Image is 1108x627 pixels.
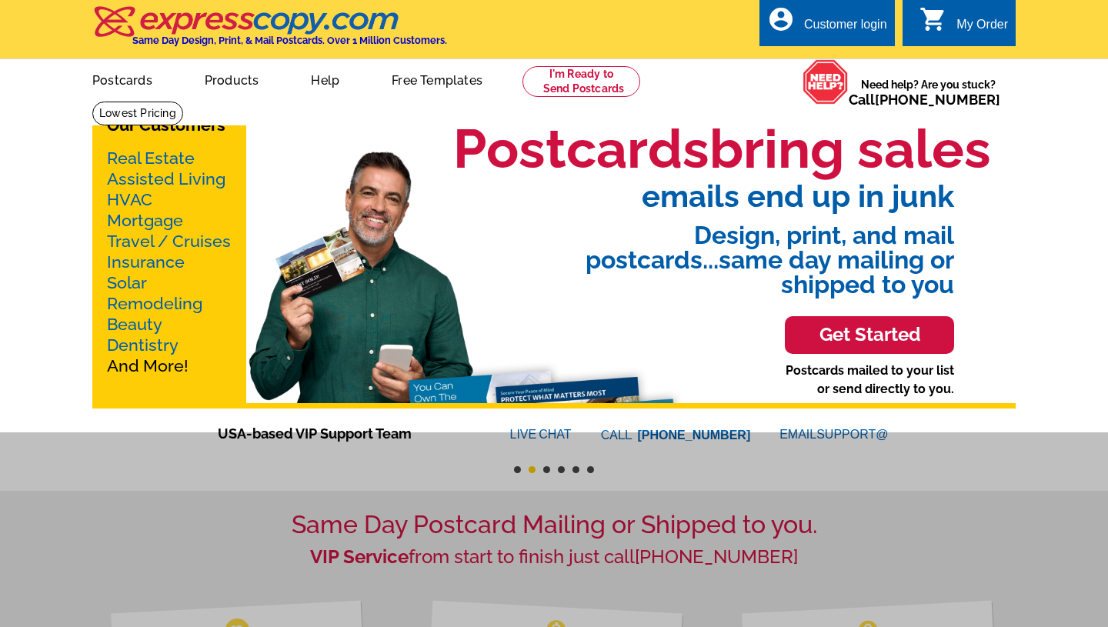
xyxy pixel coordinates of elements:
span: Call [849,92,1000,108]
span: USA-based VIP Support Team [218,423,464,444]
a: Remodeling [107,294,202,313]
div: My Order [956,18,1008,39]
a: Help [286,61,364,97]
span: emails end up in junk [416,181,954,212]
i: shopping_cart [919,5,947,33]
a: Mortgage [107,211,183,230]
a: [PHONE_NUMBER] [875,92,1000,108]
a: HVAC [107,190,152,209]
a: Solar [107,273,147,292]
h1: Postcards bring sales [453,116,991,181]
a: Dentistry [107,335,179,355]
font: SUPPORT@ [816,425,890,444]
span: Design, print, and mail postcards...same day mailing or shipped to you [416,212,954,297]
a: Free Templates [367,61,507,97]
a: Real Estate [107,148,195,168]
font: CALL [601,426,634,445]
a: Postcards [68,61,177,97]
a: account_circle Customer login [767,15,887,35]
a: [PHONE_NUMBER] [638,429,751,442]
font: LIVE [510,425,539,444]
span: Need help? Are you stuck? [849,77,1008,108]
a: Get Started [785,297,954,362]
a: Products [180,61,284,97]
img: help [803,59,849,105]
p: And More! [107,148,232,376]
h3: Get Started [804,324,935,346]
a: Same Day Design, Print, & Mail Postcards. Over 1 Million Customers. [92,17,447,46]
h4: Same Day Design, Print, & Mail Postcards. Over 1 Million Customers. [132,35,447,46]
a: shopping_cart My Order [919,15,1008,35]
a: LIVECHAT [510,428,572,441]
div: Customer login [804,18,887,39]
a: EMAILSUPPORT@ [779,428,890,441]
a: Insurance [107,252,185,272]
p: Postcards mailed to your list or send directly to you. [786,362,954,399]
a: Assisted Living [107,169,225,188]
a: Beauty [107,315,162,334]
i: account_circle [767,5,795,33]
a: Travel / Cruises [107,232,231,251]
